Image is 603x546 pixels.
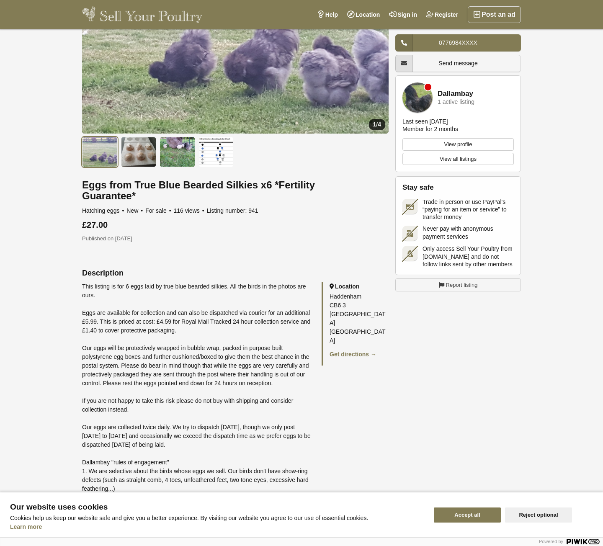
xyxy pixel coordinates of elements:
a: Sign in [384,6,422,23]
h1: Eggs from True Blue Bearded Silkies x6 *Fertility Guarantee* [82,180,389,201]
img: Eggs from True Blue Bearded Silkies x6 *Fertility Guarantee* - 3 [160,137,195,167]
button: Reject optional [505,507,572,523]
div: 1 active listing [438,99,474,105]
span: Send message [438,60,477,67]
div: Member is offline [425,84,431,90]
span: 16 px [10,58,23,65]
span: Listing number: 941 [207,207,258,214]
span: Only access Sell Your Poultry from [DOMAIN_NAME] and do not follow links sent by other members [423,245,514,268]
h2: Description [82,269,389,277]
span: Report listing [446,281,478,289]
a: 0776984XXXX [395,34,521,52]
a: Get directions → [330,351,376,358]
img: Eggs from True Blue Bearded Silkies x6 *Fertility Guarantee* - 2 [121,137,157,167]
span: 4 [378,121,381,128]
a: Send message [395,55,521,72]
img: Sell Your Poultry [82,6,202,23]
a: Report listing [395,278,521,292]
span: Never pay with anonymous payment services [423,225,514,240]
span: Our website uses cookies [10,503,424,511]
label: Font Size [3,51,29,58]
a: Register [422,6,463,23]
a: Location [343,6,384,23]
span: 1 [373,121,376,128]
a: Dallambay [438,90,473,98]
a: Learn more [10,523,42,530]
span: Trade in person or use PayPal's “paying for an item or service” to transfer money [423,198,514,221]
a: Help [312,6,343,23]
span: Powered by [539,539,563,544]
div: Member for 2 months [402,125,458,133]
img: Dallambay [402,82,433,113]
button: Accept all [434,507,501,523]
span: For sale [145,207,172,214]
div: £27.00 [82,220,389,229]
span: 0776984XXXX [439,39,477,46]
img: Eggs from True Blue Bearded Silkies x6 *Fertility Guarantee* - 4 [198,137,234,167]
img: Eggs from True Blue Bearded Silkies x6 *Fertility Guarantee* - 1 [82,137,118,167]
h2: Stay safe [402,183,514,192]
a: Back to Top [13,11,45,18]
a: View profile [402,138,514,151]
div: / [369,119,385,130]
p: Cookies help us keep our website safe and give you a better experience. By visiting our website y... [10,515,424,521]
div: Last seen [DATE] [402,118,448,125]
div: Haddenham CB6 3 [GEOGRAPHIC_DATA] [GEOGRAPHIC_DATA] [330,292,389,345]
h2: Location [330,282,389,291]
a: Post an ad [468,6,521,23]
h3: Style [3,26,122,36]
div: Outline [3,3,122,11]
a: View all listings [402,153,514,165]
span: 116 views [174,207,205,214]
span: Hatching eggs [82,207,125,214]
span: New [126,207,144,214]
p: Published on [DATE] [82,234,389,243]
